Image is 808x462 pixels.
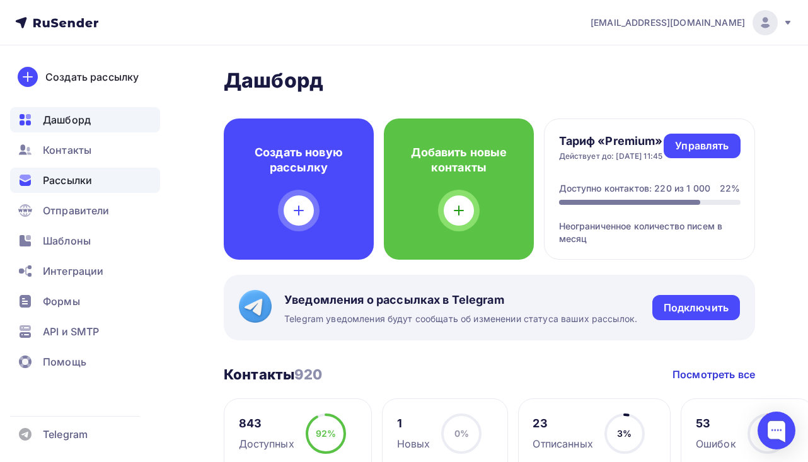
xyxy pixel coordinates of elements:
h2: Дашборд [224,68,755,93]
div: Действует до: [DATE] 11:45 [559,151,663,161]
span: [EMAIL_ADDRESS][DOMAIN_NAME] [591,16,745,29]
h4: Добавить новые контакты [404,145,514,175]
span: Уведомления о рассылках в Telegram [284,292,637,308]
span: Отправители [43,203,110,218]
a: Шаблоны [10,228,160,253]
div: 843 [239,416,294,431]
div: Неограниченное количество писем в месяц [559,205,741,245]
span: API и SMTP [43,324,99,339]
div: 53 [696,416,736,431]
h3: Контакты [224,366,323,383]
h4: Создать новую рассылку [244,145,354,175]
span: Интеграции [43,263,103,279]
div: Создать рассылку [45,69,139,84]
div: Доступных [239,436,294,451]
span: 92% [316,428,336,439]
span: Формы [43,294,80,309]
div: 1 [397,416,430,431]
h4: Тариф «Premium» [559,134,663,149]
a: Посмотреть все [672,367,755,382]
div: Управлять [675,139,729,153]
div: Отписанных [533,436,592,451]
a: Отправители [10,198,160,223]
div: Доступно контактов: 220 из 1 000 [559,182,710,195]
span: 3% [617,428,632,439]
div: 22% [720,182,740,195]
span: Telegram [43,427,88,442]
a: Рассылки [10,168,160,193]
div: Подключить [664,301,729,315]
a: Дашборд [10,107,160,132]
div: Новых [397,436,430,451]
span: 0% [454,428,469,439]
a: [EMAIL_ADDRESS][DOMAIN_NAME] [591,10,793,35]
span: Шаблоны [43,233,91,248]
a: Контакты [10,137,160,163]
span: Помощь [43,354,86,369]
span: 920 [294,366,322,383]
span: Дашборд [43,112,91,127]
a: Формы [10,289,160,314]
div: 23 [533,416,592,431]
span: Рассылки [43,173,92,188]
div: Ошибок [696,436,736,451]
span: Telegram уведомления будут сообщать об изменении статуса ваших рассылок. [284,313,637,325]
span: Контакты [43,142,91,158]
